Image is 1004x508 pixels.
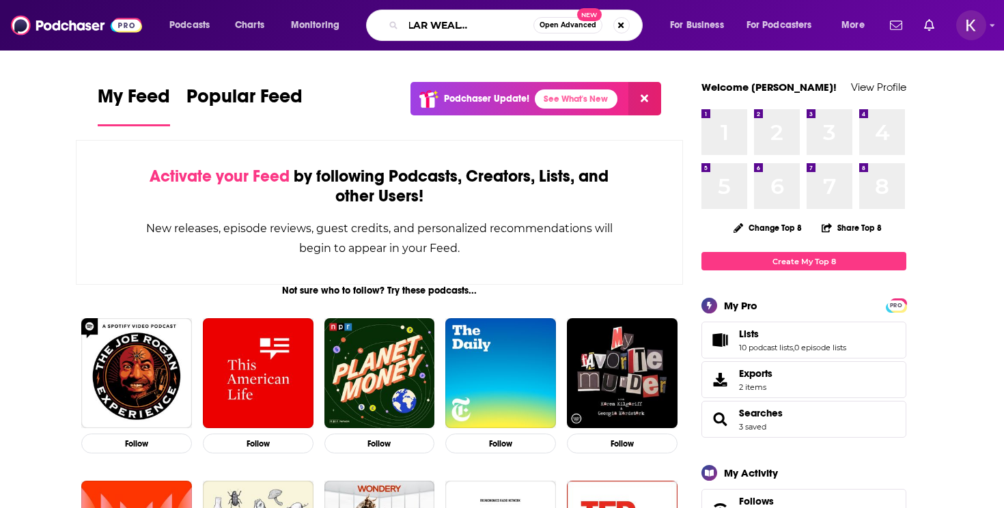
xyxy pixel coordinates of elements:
button: Follow [567,434,678,453]
div: by following Podcasts, Creators, Lists, and other Users! [145,167,614,206]
div: Search podcasts, credits, & more... [379,10,656,41]
span: Open Advanced [540,22,596,29]
div: My Activity [724,466,778,479]
a: PRO [888,300,904,310]
span: For Business [670,16,724,35]
img: This American Life [203,318,313,429]
span: Exports [739,367,772,380]
button: Open AdvancedNew [533,17,602,33]
a: Searches [739,407,783,419]
span: Searches [701,401,906,438]
button: Share Top 8 [821,214,882,241]
button: open menu [281,14,357,36]
button: open menu [660,14,741,36]
div: New releases, episode reviews, guest credits, and personalized recommendations will begin to appe... [145,218,614,258]
a: Searches [706,410,734,429]
span: More [841,16,865,35]
img: Podchaser - Follow, Share and Rate Podcasts [11,12,142,38]
img: The Daily [445,318,556,429]
button: Follow [81,434,192,453]
a: 10 podcast lists [739,343,793,352]
a: Lists [706,330,734,350]
div: Not sure who to follow? Try these podcasts... [76,285,683,296]
a: Show notifications dropdown [919,14,940,37]
span: New [577,8,602,21]
button: Change Top 8 [725,219,810,236]
input: Search podcasts, credits, & more... [404,14,533,36]
button: Follow [203,434,313,453]
img: The Joe Rogan Experience [81,318,192,429]
span: Podcasts [169,16,210,35]
a: Lists [739,328,846,340]
button: Follow [445,434,556,453]
a: View Profile [851,81,906,94]
img: User Profile [956,10,986,40]
a: Exports [701,361,906,398]
span: Charts [235,16,264,35]
span: For Podcasters [747,16,812,35]
span: 2 items [739,382,772,392]
a: Create My Top 8 [701,252,906,270]
img: My Favorite Murder with Karen Kilgariff and Georgia Hardstark [567,318,678,429]
p: Podchaser Update! [444,93,529,104]
a: 3 saved [739,422,766,432]
span: Activate your Feed [150,166,290,186]
a: Charts [226,14,273,36]
span: , [793,343,794,352]
button: open menu [160,14,227,36]
button: Show profile menu [956,10,986,40]
span: PRO [888,300,904,311]
div: My Pro [724,299,757,312]
img: Planet Money [324,318,435,429]
span: Exports [706,370,734,389]
span: Monitoring [291,16,339,35]
a: See What's New [535,89,617,109]
span: Follows [739,495,774,507]
button: open menu [738,14,832,36]
a: Welcome [PERSON_NAME]! [701,81,837,94]
button: Follow [324,434,435,453]
span: Logged in as kwignall [956,10,986,40]
a: Follows [739,495,865,507]
span: Lists [739,328,759,340]
span: Popular Feed [186,85,303,116]
a: 0 episode lists [794,343,846,352]
span: My Feed [98,85,170,116]
a: My Feed [98,85,170,126]
a: Show notifications dropdown [884,14,908,37]
button: open menu [832,14,882,36]
span: Lists [701,322,906,358]
a: Popular Feed [186,85,303,126]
